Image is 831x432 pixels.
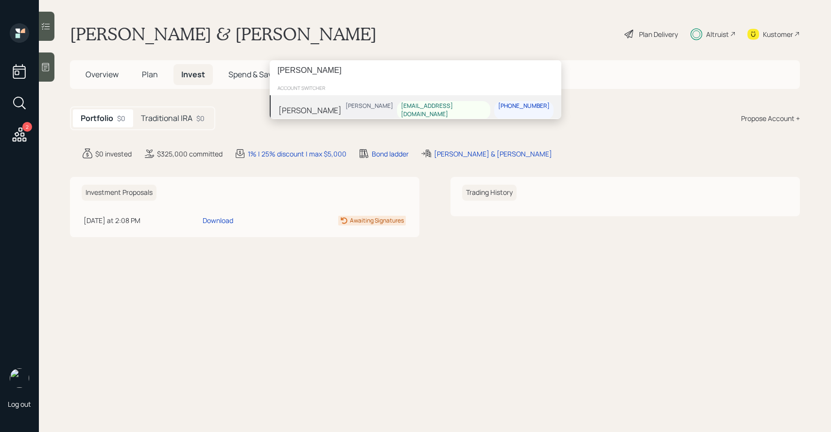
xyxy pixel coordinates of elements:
[270,81,561,95] div: account switcher
[498,102,550,110] div: [PHONE_NUMBER]
[270,60,561,81] input: Type a command or search…
[346,102,393,110] div: [PERSON_NAME]
[401,102,486,119] div: [EMAIL_ADDRESS][DOMAIN_NAME]
[278,104,342,116] div: [PERSON_NAME]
